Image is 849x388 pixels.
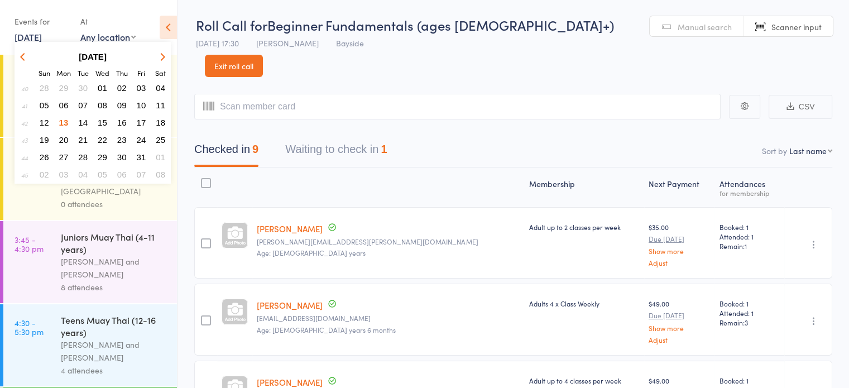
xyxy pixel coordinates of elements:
[113,132,131,147] button: 23
[762,145,787,156] label: Sort by
[649,299,711,343] div: $49.00
[133,132,150,147] button: 24
[155,68,166,78] small: Saturday
[78,100,88,110] span: 07
[156,170,165,179] span: 08
[74,132,92,147] button: 21
[39,68,50,78] small: Sunday
[113,80,131,95] button: 02
[133,80,150,95] button: 03
[117,152,127,162] span: 30
[21,153,28,162] em: 44
[137,68,145,78] small: Friday
[94,115,111,130] button: 15
[649,312,711,319] small: Due [DATE]
[36,150,53,165] button: 26
[719,299,779,308] span: Booked: 1
[257,223,323,234] a: [PERSON_NAME]
[78,170,88,179] span: 04
[78,135,88,145] span: 21
[152,80,169,95] button: 04
[98,83,107,93] span: 01
[21,84,28,93] em: 40
[257,376,323,388] a: [PERSON_NAME]
[156,83,165,93] span: 04
[137,135,146,145] span: 24
[257,314,520,322] small: accounts@finchcorp.com.au
[80,31,136,43] div: Any location
[3,138,177,220] a: 9:00 -10:00 amMuay Thai Fitness (14yrs & adults)[PERSON_NAME][GEOGRAPHIC_DATA]0 attendees
[156,118,165,127] span: 18
[78,118,88,127] span: 14
[113,98,131,113] button: 09
[152,115,169,130] button: 18
[94,98,111,113] button: 08
[36,98,53,113] button: 05
[94,132,111,147] button: 22
[771,21,822,32] span: Scanner input
[117,170,127,179] span: 06
[678,21,732,32] span: Manual search
[59,83,69,93] span: 29
[21,170,28,179] em: 45
[719,376,779,385] span: Booked: 1
[61,198,167,210] div: 0 attendees
[152,167,169,182] button: 08
[94,150,111,165] button: 29
[55,167,73,182] button: 03
[21,118,28,127] em: 42
[649,247,711,255] a: Show more
[21,136,28,145] em: 43
[61,338,167,364] div: [PERSON_NAME] and [PERSON_NAME]
[98,135,107,145] span: 22
[285,137,387,167] button: Waiting to check in1
[79,52,107,61] strong: [DATE]
[55,150,73,165] button: 27
[40,118,49,127] span: 12
[649,336,711,343] a: Adjust
[267,16,614,34] span: Beginner Fundamentals (ages [DEMOGRAPHIC_DATA]+)
[78,152,88,162] span: 28
[98,100,107,110] span: 08
[133,115,150,130] button: 17
[137,100,146,110] span: 10
[744,241,746,251] span: 1
[156,152,165,162] span: 01
[137,170,146,179] span: 07
[152,132,169,147] button: 25
[113,167,131,182] button: 06
[74,98,92,113] button: 07
[40,135,49,145] span: 19
[257,299,323,311] a: [PERSON_NAME]
[113,115,131,130] button: 16
[59,170,69,179] span: 03
[649,259,711,266] a: Adjust
[3,55,177,137] a: 5:00 -6:00 amMuay Thai Fitness (14yrs & adults)[PERSON_NAME][GEOGRAPHIC_DATA]0 attendees
[36,167,53,182] button: 02
[36,115,53,130] button: 12
[156,135,165,145] span: 25
[137,152,146,162] span: 31
[529,376,640,385] div: Adult up to 4 classes per week
[649,222,711,266] div: $35.00
[36,80,53,95] button: 28
[205,55,263,77] a: Exit roll call
[257,248,366,257] span: Age: [DEMOGRAPHIC_DATA] years
[196,37,239,49] span: [DATE] 17:30
[117,100,127,110] span: 09
[381,143,387,155] div: 1
[55,115,73,130] button: 13
[152,98,169,113] button: 11
[252,143,258,155] div: 9
[256,37,319,49] span: [PERSON_NAME]
[15,235,44,253] time: 3:45 - 4:30 pm
[98,118,107,127] span: 15
[61,172,167,198] div: [PERSON_NAME][GEOGRAPHIC_DATA]
[61,364,167,377] div: 4 attendees
[98,152,107,162] span: 29
[80,12,136,31] div: At
[257,325,396,334] span: Age: [DEMOGRAPHIC_DATA] years 6 months
[98,170,107,179] span: 05
[94,167,111,182] button: 05
[117,83,127,93] span: 02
